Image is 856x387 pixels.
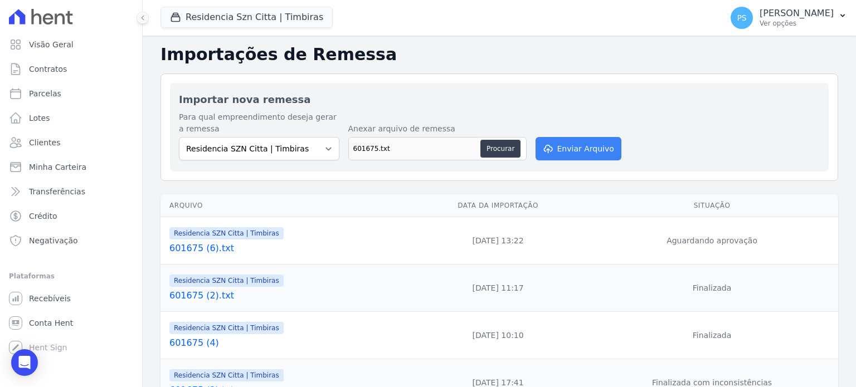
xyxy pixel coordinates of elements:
p: [PERSON_NAME] [760,8,834,19]
a: Negativação [4,229,138,252]
span: Transferências [29,186,85,197]
a: Contratos [4,58,138,80]
td: [DATE] 10:10 [410,312,586,359]
h2: Importações de Remessa [160,45,838,65]
span: Clientes [29,137,60,148]
a: 601675 (2).txt [169,289,406,302]
span: PS [737,14,746,22]
a: 601675 (4) [169,336,406,350]
span: Residencia SZN Citta | Timbiras [169,322,284,334]
div: Open Intercom Messenger [11,349,38,376]
a: 601675 (6).txt [169,242,406,255]
a: Minha Carteira [4,156,138,178]
a: Crédito [4,205,138,227]
span: Visão Geral [29,39,74,50]
a: Clientes [4,131,138,154]
span: Minha Carteira [29,161,86,173]
td: Finalizada [586,264,838,312]
th: Data da Importação [410,194,586,217]
td: [DATE] 13:22 [410,217,586,264]
button: Enviar Arquivo [536,137,621,160]
td: Finalizada [586,312,838,359]
a: Parcelas [4,82,138,105]
span: Negativação [29,235,78,246]
div: Plataformas [9,270,133,283]
button: PS [PERSON_NAME] Ver opções [722,2,856,33]
span: Crédito [29,210,57,222]
label: Para qual empreendimento deseja gerar a remessa [179,111,339,135]
p: Ver opções [760,19,834,28]
span: Recebíveis [29,293,71,304]
a: Conta Hent [4,312,138,334]
a: Transferências [4,180,138,203]
span: Residencia SZN Citta | Timbiras [169,369,284,381]
span: Residencia SZN Citta | Timbiras [169,275,284,287]
button: Residencia Szn Citta | Timbiras [160,7,333,28]
th: Arquivo [160,194,410,217]
span: Conta Hent [29,317,73,329]
label: Anexar arquivo de remessa [348,123,527,135]
a: Visão Geral [4,33,138,56]
a: Lotes [4,107,138,129]
h2: Importar nova remessa [179,92,820,107]
td: [DATE] 11:17 [410,264,586,312]
td: Aguardando aprovação [586,217,838,264]
span: Residencia SZN Citta | Timbiras [169,227,284,239]
span: Contratos [29,63,67,75]
button: Procurar [480,140,521,158]
th: Situação [586,194,838,217]
span: Parcelas [29,88,61,99]
a: Recebíveis [4,287,138,310]
span: Lotes [29,112,50,124]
